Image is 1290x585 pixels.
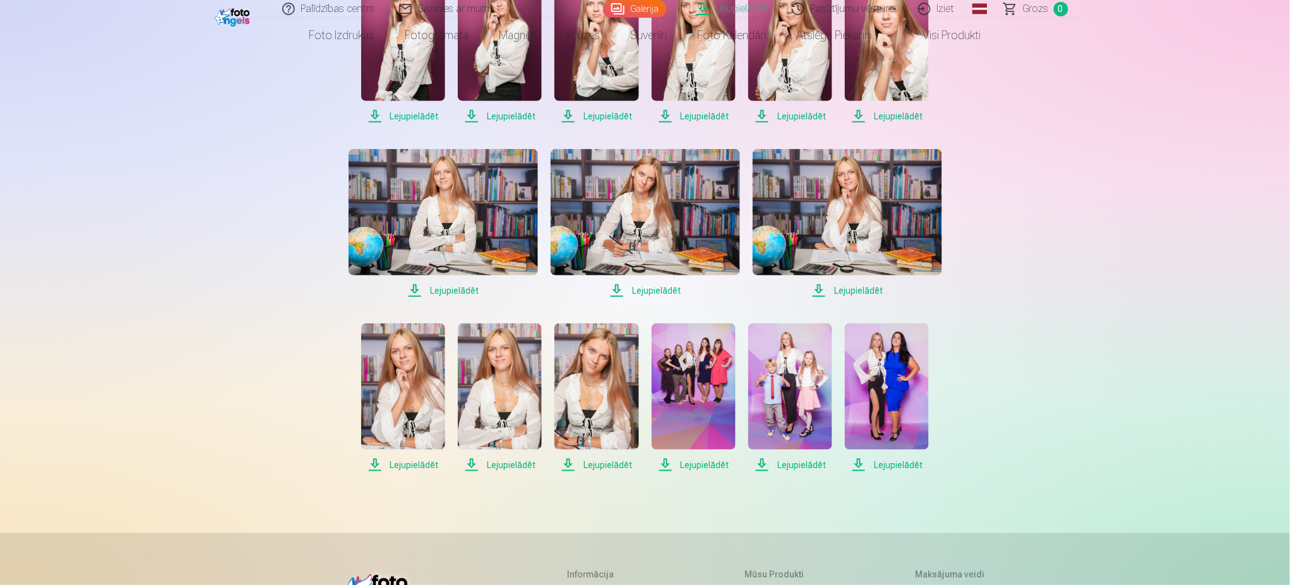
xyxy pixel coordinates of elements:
span: 0 [1054,2,1068,16]
a: Lejupielādēt [349,149,538,298]
a: Lejupielādēt [748,323,832,473]
a: Lejupielādēt [845,323,929,473]
span: Lejupielādēt [652,109,736,124]
a: Lejupielādēt [458,323,542,473]
img: /fa1 [215,5,253,27]
a: Magnēti [484,18,552,53]
span: Lejupielādēt [361,109,445,124]
h5: Informācija [568,569,641,581]
a: Suvenīri [616,18,683,53]
span: Lejupielādēt [748,457,832,473]
span: Lejupielādēt [845,457,929,473]
span: Lejupielādēt [753,283,942,298]
span: Lejupielādēt [845,109,929,124]
span: Lejupielādēt [554,457,638,473]
a: Atslēgu piekariņi [782,18,888,53]
span: Lejupielādēt [748,109,832,124]
a: Foto kalendāri [683,18,782,53]
span: Lejupielādēt [652,457,736,473]
a: Lejupielādēt [551,149,740,298]
a: Fotogrāmata [390,18,484,53]
h5: Maksājuma veidi [915,569,984,581]
span: Lejupielādēt [554,109,638,124]
a: Lejupielādēt [554,323,638,473]
h5: Mūsu produkti [744,569,811,581]
a: Foto izdrukas [294,18,390,53]
span: Lejupielādēt [458,457,542,473]
a: Visi produkti [888,18,996,53]
a: Lejupielādēt [361,323,445,473]
a: Krūzes [552,18,616,53]
span: Grozs [1023,1,1049,16]
span: Lejupielādēt [551,283,740,298]
a: Lejupielādēt [652,323,736,473]
a: Lejupielādēt [753,149,942,298]
span: Lejupielādēt [458,109,542,124]
span: Lejupielādēt [349,283,538,298]
span: Lejupielādēt [361,457,445,473]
